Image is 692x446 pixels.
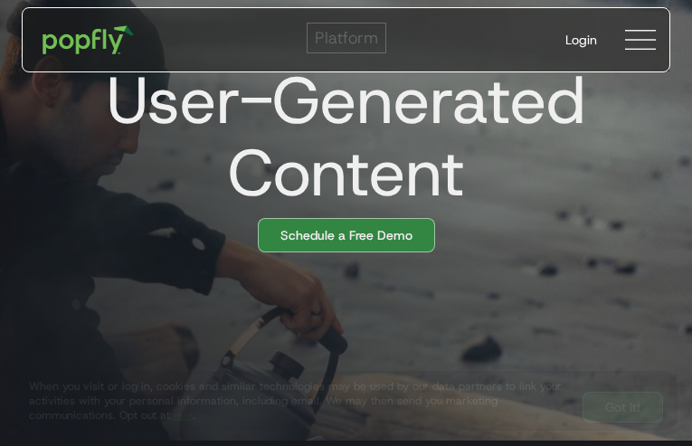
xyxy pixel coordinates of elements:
a: home [30,13,147,67]
div: When you visit or log in, cookies and similar technologies may be used by our data partners to li... [29,379,568,422]
a: Got It! [583,392,663,422]
h1: User-Generated Content [7,64,670,209]
a: here [170,408,193,422]
a: Schedule a Free Demo [258,218,435,252]
div: Login [565,31,597,49]
a: Login [551,16,611,63]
